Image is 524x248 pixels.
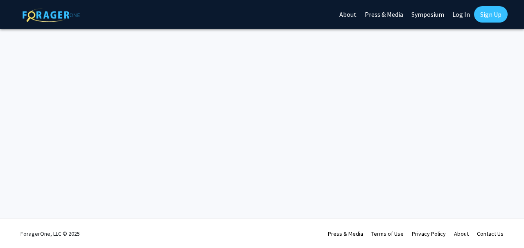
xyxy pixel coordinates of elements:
a: Terms of Use [371,230,404,237]
a: Contact Us [477,230,504,237]
div: ForagerOne, LLC © 2025 [20,219,80,248]
a: Press & Media [328,230,363,237]
a: Sign Up [474,6,508,23]
a: About [454,230,469,237]
a: Privacy Policy [412,230,446,237]
img: ForagerOne Logo [23,8,80,22]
